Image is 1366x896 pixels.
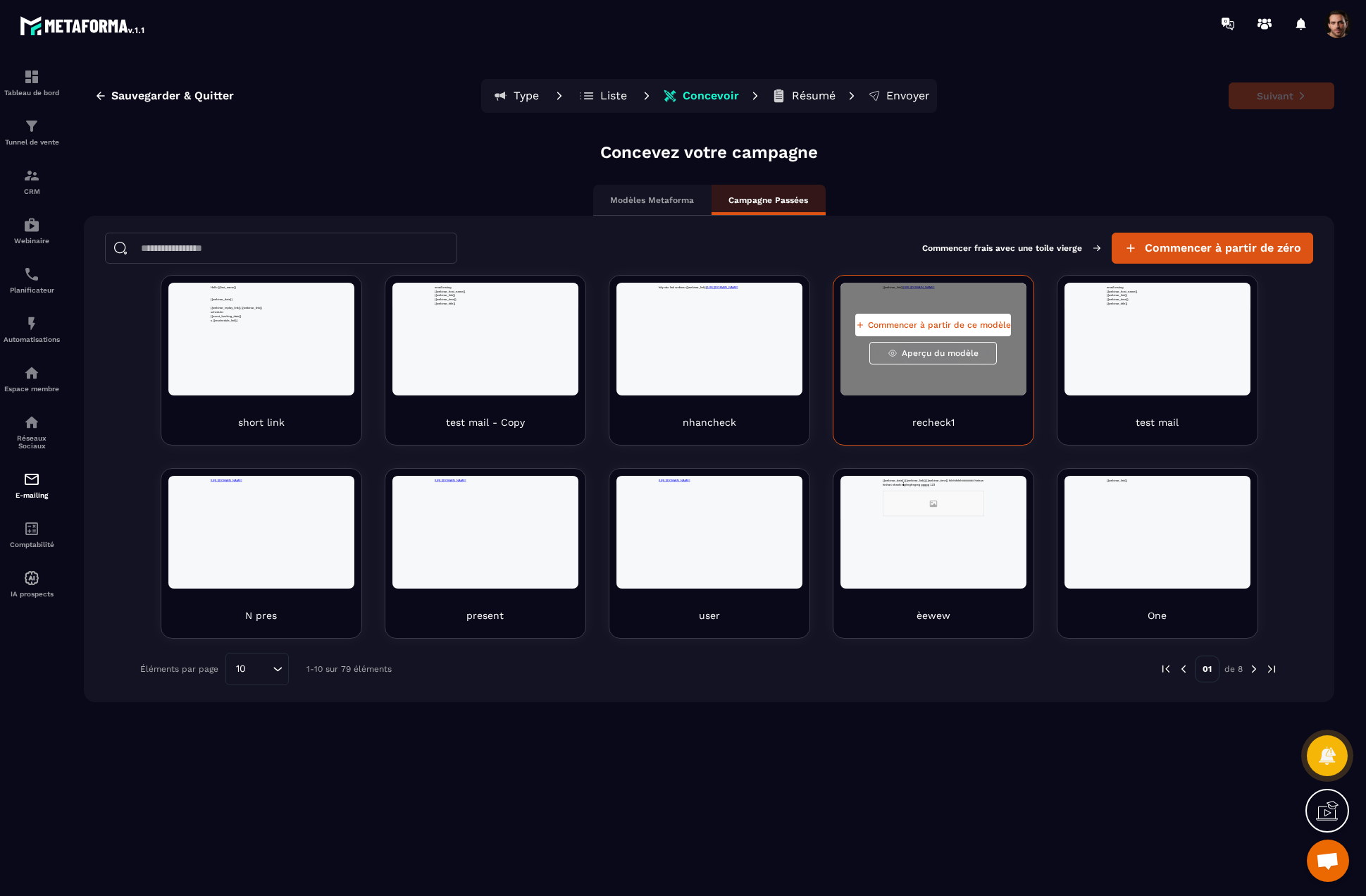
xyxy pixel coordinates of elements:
a: emailemailE-mailing [4,460,60,510]
p: {{webinar_link}} [140,35,478,49]
p: Type [514,89,539,103]
a: [URL][DOMAIN_NAME] [209,8,313,19]
p: scheduler [140,90,478,104]
img: email [23,471,40,488]
p: Planificateur [4,286,60,294]
p: Liste [600,89,627,103]
button: Concevoir [659,82,743,110]
p: {{event_booking_date}} [140,104,478,118]
div: Search for option [225,653,289,685]
p: One [1148,608,1167,622]
p: de 8 [1224,663,1243,675]
p: E-mailing [4,491,60,499]
p: {{webinar_link}} [140,7,478,21]
p: {{webinar_replay_link}} {{webinar_link}} [140,76,478,90]
p: nhancheck [683,415,736,429]
img: social-network [23,414,40,431]
span: 10 [231,661,251,677]
button: Sauvegarder & Quitter [84,83,244,109]
p: Hello {{first_name}} [140,7,478,21]
p: 1-10 sur 79 éléments [306,664,392,674]
p: Commencer frais avec une toile vierge [922,243,1100,253]
p: hãy vào link webinar {{webinar_link}} [140,7,478,21]
img: prev [1160,663,1172,675]
a: automationsautomationsWebinaire [4,206,60,255]
img: next [1265,663,1278,675]
img: automations [23,315,40,332]
a: [URL][DOMAIN_NAME] [140,8,244,19]
p: {{webinar_title}} [140,62,478,76]
a: formationformationCRM [4,157,60,206]
p: {{webinar_date}} [140,49,478,63]
p: Tableau de bord [4,89,60,97]
button: Type [484,82,547,110]
p: s {{reschedule_link}} [140,118,478,132]
a: [URL][DOMAIN_NAME] [300,8,404,19]
img: formation [23,68,40,85]
span: Sauvegarder & Quitter [111,89,234,103]
p: Campagne Passées [728,195,808,206]
button: Commencer à partir de ce modèle [855,314,1011,336]
button: Aperçu du modèle [869,342,997,364]
p: user [699,608,720,622]
a: formationformationTableau de bord [4,58,60,107]
a: formationformationTunnel de vente [4,107,60,157]
button: Commencer à partir de zéro [1112,233,1313,264]
a: Mở cuộc trò chuyện [1307,840,1349,882]
p: Automatisations [4,336,60,343]
p: Réseaux Sociaux [4,434,60,450]
p: Concevoir [683,89,739,103]
a: automationsautomationsAutomatisations [4,305,60,354]
img: automations [23,216,40,233]
img: next [1248,663,1260,675]
p: {{webinar_host_name}} [140,21,478,35]
p: Tunnel de vente [4,138,60,146]
p: Résumé [792,89,836,103]
img: automations [23,570,40,587]
p: recheck1 [912,415,955,429]
p: short link [238,415,285,429]
p: email testing [140,7,478,21]
p: Webinaire [4,237,60,245]
img: prev [1177,663,1190,675]
button: Envoyer [864,82,934,110]
img: formation [23,118,40,135]
p: Comptabilité [4,541,60,548]
p: {{webinar_time}} [140,49,478,63]
span: Commencer à partir de zéro [1145,241,1301,255]
button: Liste [571,82,635,110]
p: CRM [4,188,60,195]
a: accountantaccountantComptabilité [4,510,60,559]
a: automationsautomationsEspace membre [4,354,60,403]
p: test mail [1136,415,1179,429]
input: Search for option [251,661,269,677]
p: {{webinar_date}} {{webinar_link}} {{webinar_time}} hihihihihihiiiiiiiiiiiiiiiiii hinhan hinhan nh... [140,7,478,35]
img: formation [23,167,40,184]
p: N pres [245,608,277,622]
p: IA prospects [4,590,60,598]
p: Concevez votre campagne [600,141,818,164]
p: present [466,608,504,622]
span: Aperçu du modèle [902,348,979,359]
a: social-networksocial-networkRéseaux Sociaux [4,403,60,460]
p: Espace membre [4,385,60,393]
span: Commencer à partir de ce modèle [868,319,1011,331]
img: accountant [23,520,40,537]
p: Modèles Metaforma [610,195,694,206]
p: Envoyer [886,89,930,103]
img: scheduler [23,266,40,283]
button: Résumé [767,82,840,110]
a: schedulerschedulerPlanificateur [4,255,60,305]
p: 01 [1195,656,1219,682]
img: logo [20,13,147,38]
p: test mail - Copy [446,415,525,429]
p: èewew [917,608,950,622]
